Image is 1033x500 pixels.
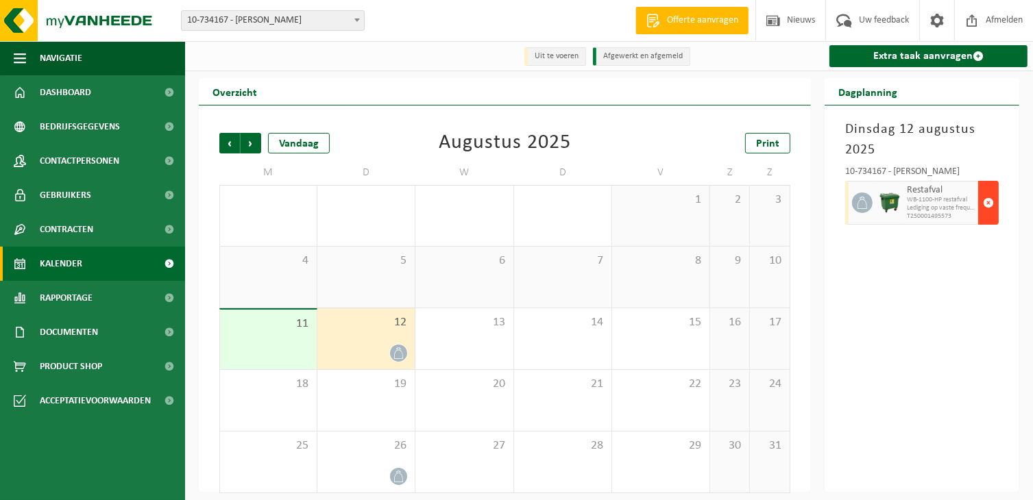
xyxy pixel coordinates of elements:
[324,253,408,268] span: 5
[521,315,605,330] span: 14
[422,315,506,330] span: 13
[219,160,317,185] td: M
[241,133,261,153] span: Volgende
[845,119,999,160] h3: Dinsdag 12 augustus 2025
[40,75,91,110] span: Dashboard
[422,377,506,392] span: 20
[829,45,1028,67] a: Extra taak aanvragen
[717,438,742,453] span: 30
[439,133,571,153] div: Augustus 2025
[324,438,408,453] span: 26
[40,178,91,212] span: Gebruikers
[757,315,782,330] span: 17
[40,212,93,247] span: Contracten
[40,281,93,315] span: Rapportage
[324,377,408,392] span: 19
[40,144,119,178] span: Contactpersonen
[40,110,120,144] span: Bedrijfsgegevens
[717,377,742,392] span: 23
[825,78,911,105] h2: Dagplanning
[40,315,98,349] span: Documenten
[750,160,790,185] td: Z
[521,192,605,208] span: 31
[199,78,271,105] h2: Overzicht
[619,377,703,392] span: 22
[268,133,330,153] div: Vandaag
[717,192,742,208] span: 2
[422,438,506,453] span: 27
[845,167,999,181] div: 10-734167 - [PERSON_NAME]
[219,133,240,153] span: Vorige
[907,204,975,212] span: Lediging op vaste frequentie
[907,212,975,221] span: T250001495573
[415,160,513,185] td: W
[227,377,310,392] span: 18
[757,192,782,208] span: 3
[907,196,975,204] span: WB-1100-HP restafval
[757,253,782,268] span: 10
[612,160,710,185] td: V
[324,315,408,330] span: 12
[619,253,703,268] span: 8
[521,377,605,392] span: 21
[757,377,782,392] span: 24
[40,247,82,281] span: Kalender
[227,438,310,453] span: 25
[635,7,749,34] a: Offerte aanvragen
[317,160,415,185] td: D
[717,253,742,268] span: 9
[422,253,506,268] span: 6
[593,47,690,66] li: Afgewerkt en afgemeld
[40,349,102,384] span: Product Shop
[227,192,310,208] span: 28
[745,133,790,153] a: Print
[324,192,408,208] span: 29
[521,253,605,268] span: 7
[422,192,506,208] span: 30
[182,11,364,30] span: 10-734167 - LAEVENS DIRK - ZWEVEGEM
[756,138,779,149] span: Print
[40,384,151,418] span: Acceptatievoorwaarden
[227,253,310,268] span: 4
[757,438,782,453] span: 31
[664,14,742,27] span: Offerte aanvragen
[181,10,365,31] span: 10-734167 - LAEVENS DIRK - ZWEVEGEM
[619,438,703,453] span: 29
[717,315,742,330] span: 16
[40,41,82,75] span: Navigatie
[710,160,750,185] td: Z
[907,185,975,196] span: Restafval
[619,315,703,330] span: 15
[619,192,703,208] span: 1
[521,438,605,453] span: 28
[514,160,612,185] td: D
[879,192,900,213] img: WB-1100-HPE-GN-01
[524,47,586,66] li: Uit te voeren
[227,316,310,332] span: 11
